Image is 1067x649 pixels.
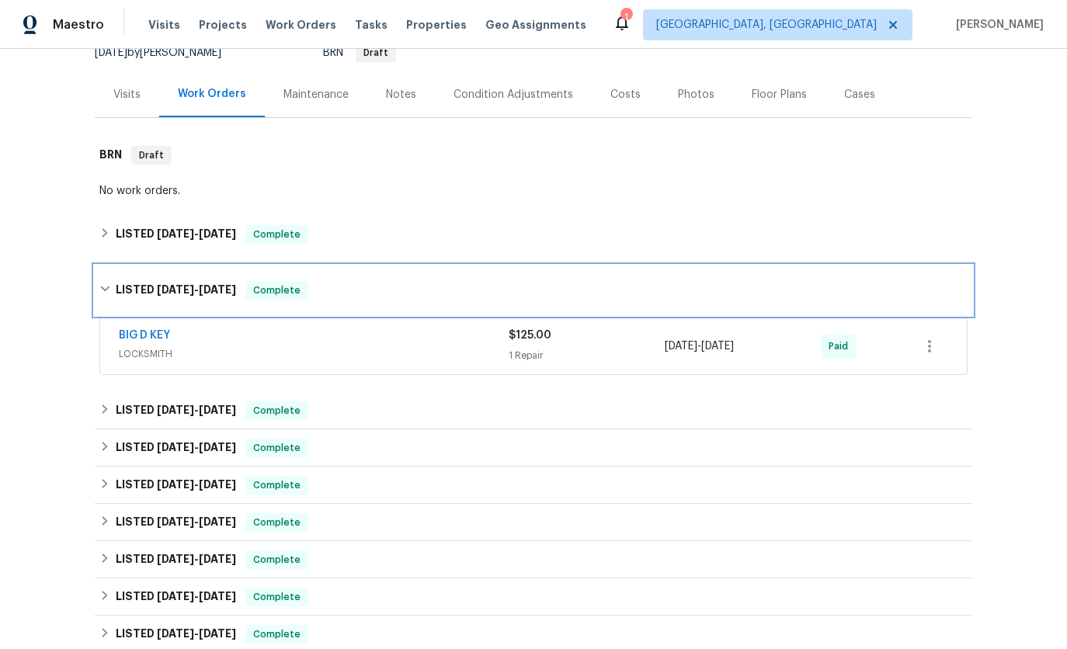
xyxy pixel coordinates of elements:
span: - [157,284,236,295]
div: Notes [386,87,416,102]
div: Costs [610,87,641,102]
h6: LISTED [116,625,236,644]
div: Maintenance [283,87,349,102]
span: Complete [247,403,307,418]
span: Maestro [53,17,104,33]
div: Photos [678,87,714,102]
span: [DATE] [95,47,127,58]
span: [DATE] [157,628,194,639]
span: Properties [406,17,467,33]
div: LISTED [DATE]-[DATE]Complete [95,429,972,467]
span: - [157,479,236,490]
span: [DATE] [199,516,236,527]
h6: LISTED [116,588,236,606]
span: [DATE] [157,554,194,564]
h6: LISTED [116,281,236,300]
span: Complete [247,440,307,456]
span: BRN [323,47,396,58]
span: Draft [357,48,394,57]
div: LISTED [DATE]-[DATE]Complete [95,504,972,541]
span: [DATE] [157,516,194,527]
span: Draft [133,147,170,163]
span: [DATE] [157,284,194,295]
span: [DATE] [199,479,236,490]
span: [DATE] [157,228,194,239]
h6: LISTED [116,401,236,420]
h6: LISTED [116,550,236,569]
span: [DATE] [665,341,697,352]
span: [DATE] [199,228,236,239]
div: No work orders. [99,183,968,199]
div: LISTED [DATE]-[DATE]Complete [95,392,972,429]
span: [DATE] [199,554,236,564]
span: - [157,516,236,527]
span: [DATE] [157,404,194,415]
div: Work Orders [178,86,246,102]
span: [GEOGRAPHIC_DATA], [GEOGRAPHIC_DATA] [656,17,877,33]
div: 1 [620,9,631,25]
span: Complete [247,515,307,530]
h6: LISTED [116,513,236,532]
span: Complete [247,227,307,242]
div: BRN Draft [95,130,972,180]
h6: BRN [99,146,122,165]
span: $125.00 [509,330,551,341]
h6: LISTED [116,225,236,244]
div: Cases [844,87,875,102]
span: - [157,228,236,239]
span: [DATE] [199,628,236,639]
div: LISTED [DATE]-[DATE]Complete [95,216,972,253]
span: Complete [247,626,307,642]
a: BIG D KEY [119,330,170,341]
span: [DATE] [701,341,734,352]
span: Complete [247,552,307,567]
div: Floor Plans [752,87,807,102]
span: [DATE] [199,284,236,295]
h6: LISTED [116,476,236,495]
span: [DATE] [199,591,236,602]
span: - [157,404,236,415]
div: Condition Adjustments [454,87,573,102]
span: [DATE] [199,404,236,415]
span: [PERSON_NAME] [950,17,1044,33]
span: - [665,338,734,354]
div: LISTED [DATE]-[DATE]Complete [95,265,972,315]
h6: LISTED [116,439,236,457]
span: - [157,628,236,639]
span: Complete [247,589,307,605]
span: Geo Assignments [485,17,586,33]
span: Visits [148,17,180,33]
span: - [157,442,236,453]
span: - [157,591,236,602]
div: by [PERSON_NAME] [95,43,240,62]
span: LOCKSMITH [119,346,509,362]
span: [DATE] [157,591,194,602]
span: [DATE] [199,442,236,453]
div: Visits [113,87,141,102]
span: Tasks [355,19,388,30]
span: Paid [829,338,854,354]
div: LISTED [DATE]-[DATE]Complete [95,541,972,578]
div: LISTED [DATE]-[DATE]Complete [95,578,972,616]
span: Complete [247,283,307,298]
div: LISTED [DATE]-[DATE]Complete [95,467,972,504]
span: Work Orders [266,17,336,33]
span: - [157,554,236,564]
span: [DATE] [157,479,194,490]
span: [DATE] [157,442,194,453]
span: Projects [199,17,247,33]
div: 1 Repair [509,348,665,363]
span: Complete [247,477,307,493]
